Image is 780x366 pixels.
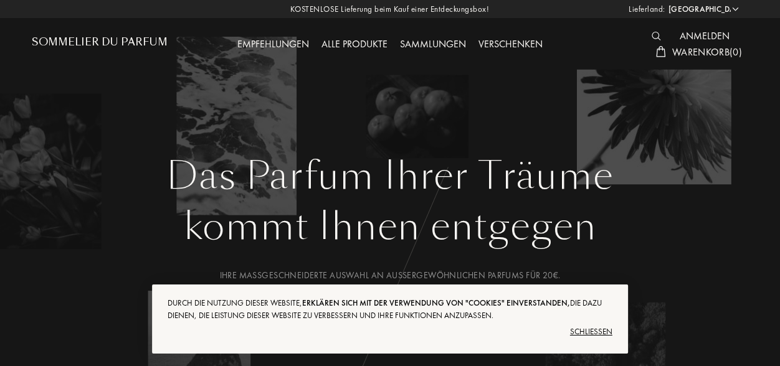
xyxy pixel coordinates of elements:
div: Durch die Nutzung dieser Website, die dazu dienen, die Leistung dieser Website zu verbessern und ... [168,297,612,322]
img: cart_white.svg [656,46,666,57]
a: Anmelden [673,29,736,42]
div: Schließen [168,322,612,342]
a: Empfehlungen [231,37,315,50]
span: Lieferland: [629,3,665,16]
a: Verschenken [472,37,549,50]
div: Sammlungen [394,37,472,53]
img: search_icn_white.svg [652,32,661,40]
div: Alle Produkte [315,37,394,53]
a: Alle Produkte [315,37,394,50]
div: Ihre maßgeschneiderte Auswahl an außergewöhnlichen Parfums für 20€. [41,269,739,282]
h1: Das Parfum Ihrer Träume [41,154,739,199]
h1: Sommelier du Parfum [32,36,168,48]
a: Sommelier du Parfum [32,36,168,53]
div: Anmelden [673,29,736,45]
div: Empfehlungen [231,37,315,53]
span: Warenkorb ( 0 ) [672,45,742,59]
a: Sammlungen [394,37,472,50]
span: erklären sich mit der Verwendung von "Cookies" einverstanden, [302,298,570,308]
div: Verschenken [472,37,549,53]
div: kommt Ihnen entgegen [41,199,739,255]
